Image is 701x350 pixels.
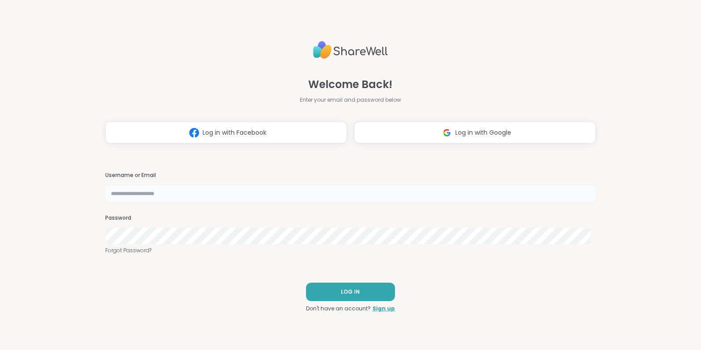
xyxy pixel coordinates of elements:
a: Sign up [373,305,395,313]
span: Log in with Google [455,128,511,137]
img: ShareWell Logo [313,37,388,63]
span: Enter your email and password below [300,96,401,104]
h3: Password [105,214,596,222]
h3: Username or Email [105,172,596,179]
span: LOG IN [341,288,360,296]
button: Log in with Google [354,122,596,144]
button: Log in with Facebook [105,122,347,144]
span: Log in with Facebook [203,128,266,137]
button: LOG IN [306,283,395,301]
img: ShareWell Logomark [439,125,455,141]
span: Don't have an account? [306,305,371,313]
a: Forgot Password? [105,247,596,254]
img: ShareWell Logomark [186,125,203,141]
span: Welcome Back! [308,77,392,92]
